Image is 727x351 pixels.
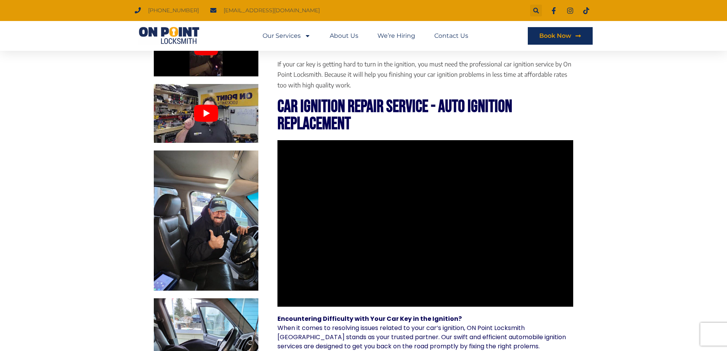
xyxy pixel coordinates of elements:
div: Search [530,5,542,16]
nav: Menu [263,27,468,45]
p: When it comes to resolving issues related to your car’s ignition, ON Point Locksmith [GEOGRAPHIC_... [277,324,574,351]
a: We’re Hiring [377,27,415,45]
span: [EMAIL_ADDRESS][DOMAIN_NAME] [222,5,320,16]
strong: Encountering Difficulty with Your Car Key in the Ignition? [277,314,462,323]
span: Book Now [539,33,571,39]
a: Book Now [528,27,593,45]
img: Car Ignition Repair 3 [154,150,259,290]
p: If your car key is getting hard to turn in the ignition, you must need the professional car ignit... [277,59,573,91]
a: Contact Us [434,27,468,45]
a: Our Services [263,27,311,45]
iframe: Honda ignition repair in Vancouver [277,140,573,307]
h2: Car Ignition Repair Service - Auto ignition Replacement [277,98,573,133]
h2: Is your car key getting hard to turn on your ignition? [277,17,573,52]
a: About Us [330,27,358,45]
button: Play Youtube video [154,84,259,143]
span: [PHONE_NUMBER] [146,5,199,16]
